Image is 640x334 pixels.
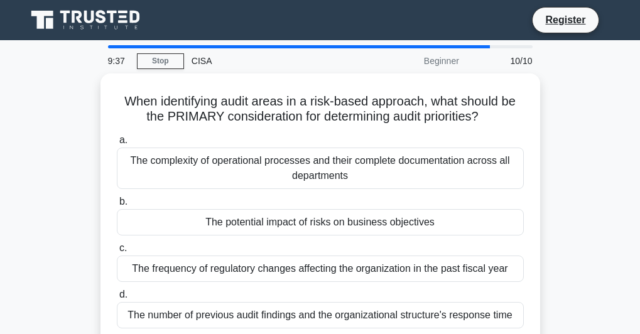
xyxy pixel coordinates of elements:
div: 9:37 [100,48,137,73]
span: b. [119,196,127,207]
div: Beginner [357,48,467,73]
span: d. [119,289,127,299]
span: a. [119,134,127,145]
div: The complexity of operational processes and their complete documentation across all departments [117,148,524,189]
div: 10/10 [467,48,540,73]
div: The frequency of regulatory changes affecting the organization in the past fiscal year [117,256,524,282]
div: CISA [184,48,357,73]
div: The potential impact of risks on business objectives [117,209,524,235]
div: The number of previous audit findings and the organizational structure's response time [117,302,524,328]
h5: When identifying audit areas in a risk-based approach, what should be the PRIMARY consideration f... [116,94,525,125]
a: Register [538,12,593,28]
span: c. [119,242,127,253]
a: Stop [137,53,184,69]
